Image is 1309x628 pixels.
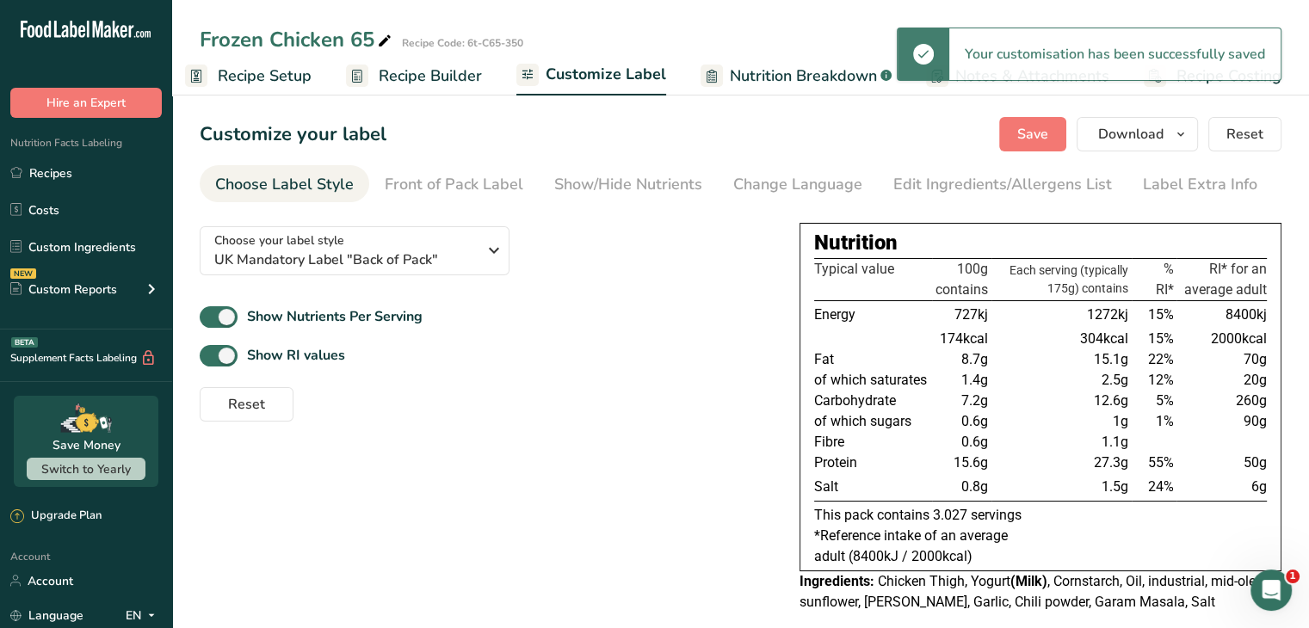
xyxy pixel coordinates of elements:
div: Edit Ingredients/Allergens List [893,173,1112,196]
div: Front of Pack Label [385,173,523,196]
td: Fat [814,349,932,370]
span: RI* for an average adult [1184,261,1267,298]
span: Choose your label style [214,231,344,249]
td: of which sugars [814,411,932,432]
td: 260g [1176,391,1267,411]
a: Customize Label [516,55,666,96]
div: BETA [11,337,38,348]
td: Protein [814,453,932,473]
td: 50g [1176,453,1267,473]
div: Your customisation has been successfully saved [949,28,1281,80]
span: 1 [1286,570,1300,583]
span: 0.6g [961,434,988,450]
span: Download [1098,124,1164,145]
button: Choose your label style UK Mandatory Label "Back of Pack" [200,226,509,275]
th: Typical value [814,259,932,301]
span: Switch to Yearly [41,461,131,477]
div: NEW [10,268,36,279]
td: 20g [1176,370,1267,391]
span: 12.6g [1094,392,1128,409]
th: Each serving (typically 175g) contains [991,259,1132,301]
b: Show Nutrients Per Serving [247,307,423,326]
p: This pack contains 3.027 servings [814,505,1267,526]
span: 15.6g [954,454,988,471]
button: Save [999,117,1066,151]
h1: Customize your label [200,120,386,149]
span: *Reference intake of an average adult (8400kJ / 2000kcal) [814,527,1008,564]
th: 100g contains [932,259,991,301]
span: Nutrition Breakdown [730,65,877,88]
div: Frozen Chicken 65 [200,24,395,55]
span: Recipe Setup [218,65,312,88]
iframe: Intercom live chat [1250,570,1292,611]
span: UK Mandatory Label "Back of Pack" [214,249,477,270]
span: 1.1g [1102,434,1128,450]
b: Show RI values [247,346,345,365]
span: 2.5g [1102,372,1128,388]
div: Label Extra Info [1143,173,1257,196]
span: 174kcal [940,330,988,347]
span: 55% [1147,454,1173,471]
span: 1.4g [961,372,988,388]
button: Reset [200,387,293,422]
td: 8400kj [1176,301,1267,329]
span: 1g [1113,413,1128,429]
td: Fibre [814,432,932,453]
span: 5% [1155,392,1173,409]
span: 7.2g [961,392,988,409]
span: 27.3g [1094,454,1128,471]
div: EN [126,605,162,625]
span: 1272kj [1087,306,1128,323]
td: 2000kcal [1176,329,1267,349]
a: Nutrition Breakdown [701,57,892,95]
span: 1.5g [1102,478,1128,495]
div: Custom Reports [10,280,117,299]
span: 15% [1147,306,1173,323]
td: 90g [1176,411,1267,432]
td: 6g [1176,473,1267,502]
span: 12% [1147,372,1173,388]
span: Ingredients: [800,573,874,589]
span: 15.1g [1094,351,1128,367]
span: Save [1017,124,1048,145]
span: 1% [1155,413,1173,429]
span: Customize Label [546,63,666,86]
span: 0.6g [961,413,988,429]
span: Chicken Thigh, Yogurt , Cornstarch, Oil, industrial, mid-oleic, sunflower, [PERSON_NAME], Garlic,... [800,573,1269,610]
span: 0.8g [961,478,988,495]
span: Reset [228,394,265,415]
td: Carbohydrate [814,391,932,411]
a: Recipe Setup [185,57,312,95]
button: Hire an Expert [10,88,162,118]
div: Show/Hide Nutrients [554,173,702,196]
div: Change Language [733,173,862,196]
span: 727kj [954,306,988,323]
span: % RI* [1155,261,1173,298]
button: Reset [1208,117,1281,151]
div: Upgrade Plan [10,508,102,525]
td: Energy [814,301,932,329]
td: Salt [814,473,932,502]
button: Switch to Yearly [27,458,145,480]
b: (Milk) [1010,573,1047,589]
button: Download [1077,117,1198,151]
div: Recipe Code: 6t-C65-350 [402,35,523,51]
div: Choose Label Style [215,173,354,196]
span: 15% [1147,330,1173,347]
span: 22% [1147,351,1173,367]
span: 8.7g [961,351,988,367]
span: 24% [1147,478,1173,495]
span: 304kcal [1080,330,1128,347]
div: Save Money [52,436,120,454]
span: Reset [1226,124,1263,145]
div: Nutrition [814,227,1267,258]
td: 70g [1176,349,1267,370]
td: of which saturates [814,370,932,391]
a: Recipe Builder [346,57,482,95]
span: Recipe Builder [379,65,482,88]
